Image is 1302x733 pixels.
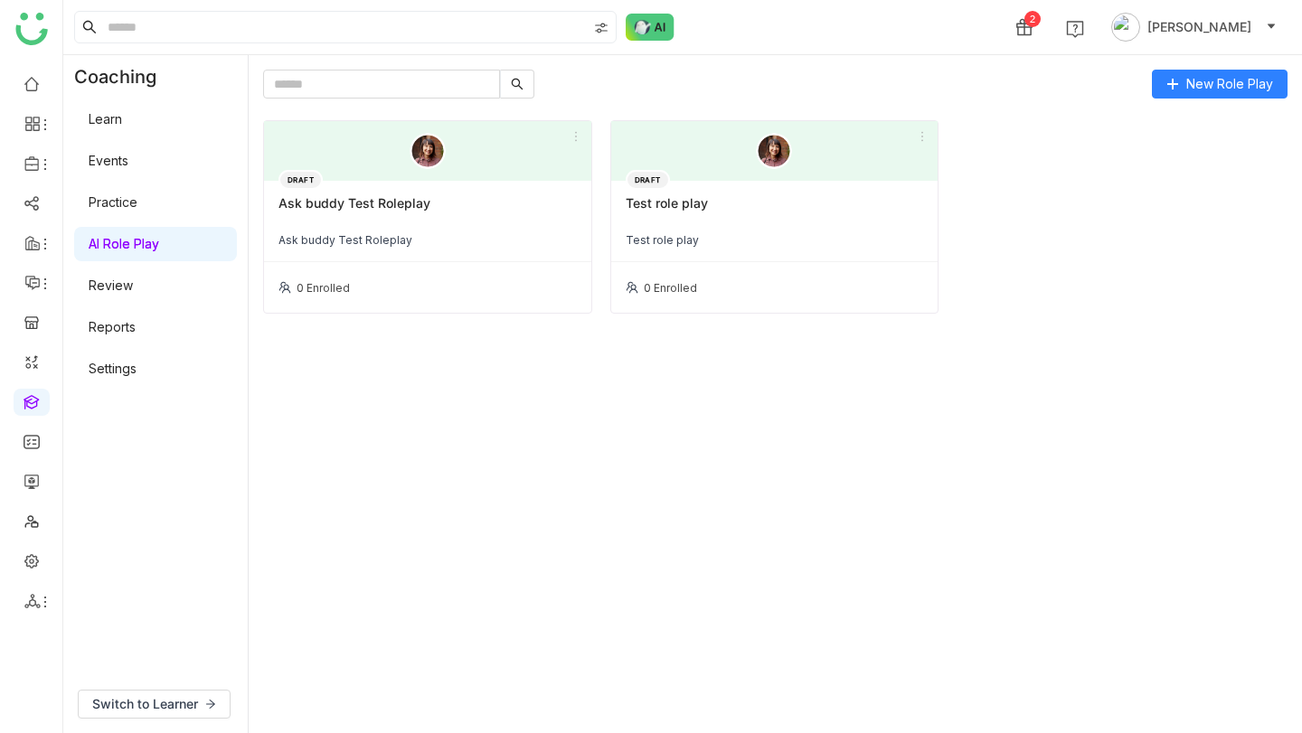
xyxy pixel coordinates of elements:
span: Switch to Learner [92,694,198,714]
div: 0 Enrolled [644,281,697,295]
img: help.svg [1066,20,1084,38]
img: ask-buddy-normal.svg [626,14,675,41]
span: [PERSON_NAME] [1147,17,1251,37]
img: logo [15,13,48,45]
a: Events [89,153,128,168]
div: 0 Enrolled [297,281,350,295]
button: New Role Play [1152,70,1288,99]
img: search-type.svg [594,21,609,35]
div: Ask buddy Test Roleplay [278,195,577,226]
div: Test role play [626,233,924,247]
img: female-person.png [756,133,792,169]
a: Review [89,277,133,293]
div: Ask buddy Test Roleplay [278,233,577,247]
a: AI Role Play [89,236,159,251]
a: Settings [89,361,137,376]
a: Reports [89,319,136,334]
button: Switch to Learner [78,690,231,719]
div: 2 [1024,11,1041,27]
div: DRAFT [626,170,670,190]
div: DRAFT [278,170,323,190]
button: [PERSON_NAME] [1108,13,1280,42]
img: female-person.png [410,133,446,169]
a: Learn [89,111,122,127]
a: Practice [89,194,137,210]
div: Coaching [63,55,184,99]
div: Test role play [626,195,924,226]
img: avatar [1111,13,1140,42]
span: New Role Play [1186,74,1273,94]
